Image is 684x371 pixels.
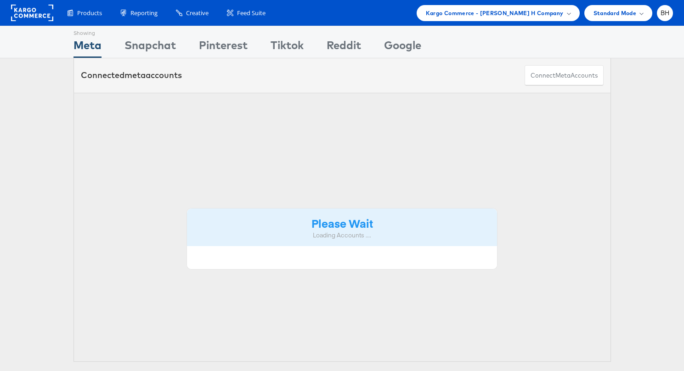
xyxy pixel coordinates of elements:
span: meta [555,71,571,80]
span: Creative [186,9,209,17]
div: Reddit [327,37,361,58]
span: Products [77,9,102,17]
strong: Please Wait [311,215,373,230]
button: ConnectmetaAccounts [525,65,604,86]
div: Snapchat [124,37,176,58]
span: Standard Mode [594,8,636,18]
div: Showing [73,26,102,37]
span: Feed Suite [237,9,266,17]
div: Meta [73,37,102,58]
span: meta [124,70,146,80]
span: Kargo Commerce - [PERSON_NAME] H Company [426,8,564,18]
span: Reporting [130,9,158,17]
div: Tiktok [271,37,304,58]
div: Google [384,37,421,58]
div: Loading Accounts .... [194,231,491,240]
div: Connected accounts [81,69,182,81]
span: BH [661,10,670,16]
div: Pinterest [199,37,248,58]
